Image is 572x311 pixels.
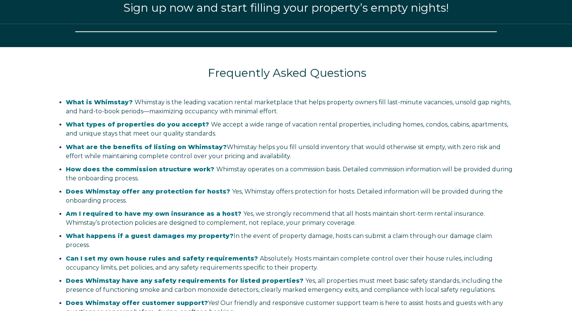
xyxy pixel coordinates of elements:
span: Yes, we strongly recommend that all hosts maintain short-term rental insurance. Whimstay’s protec... [66,210,485,226]
span: Am I required to have my own insurance as a host? [66,210,241,217]
span: Yes, all properties must meet basic safety standards, including the presence of functioning smoke... [66,277,502,293]
span: Sign up now and start filling your property’s empty nights! [123,1,449,15]
span: In the event of property damage, hosts can submit a claim through our damage claim process. [66,232,492,248]
span: Whimstay is the leading vacation rental marketplace that helps property owners fill last-minute v... [66,99,511,115]
strong: Does Whimstay offer customer support? [66,299,208,306]
strong: What happens if a guest damages my property? [66,232,234,239]
span: Does Whimstay offer any protection for hosts? [66,188,230,195]
span: What types of properties do you accept? [66,121,209,128]
span: We accept a wide range of vacation rental properties, including homes, condos, cabins, apartments... [66,121,508,137]
span: Yes, Whimstay offers protection for hosts. Detailed information will be provided during the onboa... [66,188,503,204]
span: Absolutely. Hosts maintain complete control over their house rules, including occupancy limits, p... [66,255,493,271]
span: Does Whimstay have any safety requirements for listed properties? [66,277,303,284]
span: Can I set my own house rules and safety requirements? [66,255,258,262]
strong: What are the benefits of listing on Whimstay? [66,143,227,151]
span: How does the commission structure work? [66,166,214,173]
span: Whimstay operates on a commission basis. Detailed commission information will be provided during ... [66,166,513,182]
span: What is Whimstay? [66,99,133,106]
span: Frequently Asked Questions [208,66,366,80]
span: Whimstay helps you fill unsold inventory that would otherwise sit empty, with zero risk and effor... [66,143,501,160]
